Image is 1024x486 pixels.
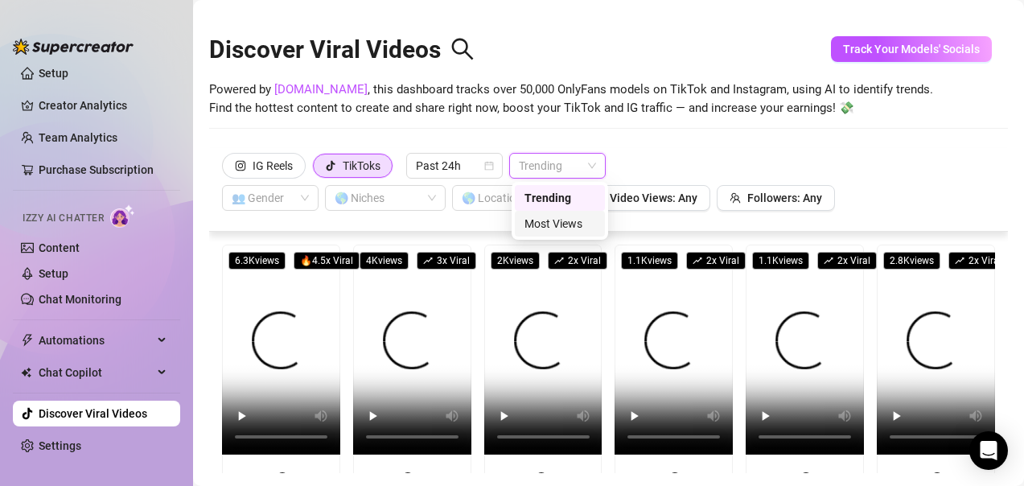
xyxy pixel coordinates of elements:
[39,241,80,254] a: Content
[21,334,34,347] span: thunderbolt
[13,39,134,55] img: logo-BBDzfeDw.svg
[39,157,167,183] a: Purchase Subscription
[554,256,564,266] span: rise
[423,256,433,266] span: rise
[274,82,368,97] a: [DOMAIN_NAME]
[890,472,901,484] span: heart
[969,431,1008,470] div: Open Intercom Messenger
[955,256,964,266] span: rise
[843,43,980,56] span: Track Your Models' Socials
[536,472,547,484] span: message
[39,439,81,452] a: Settings
[277,472,288,484] span: message
[524,189,595,207] div: Trending
[416,154,493,178] span: Past 24h
[669,472,681,484] span: message
[39,67,68,80] a: Setup
[730,192,741,204] span: team
[39,360,153,385] span: Chat Copilot
[325,160,336,171] span: tik-tok
[569,472,580,484] span: share-alt
[548,252,607,270] span: 2 x Viral
[402,472,413,484] span: message
[831,472,842,484] span: share-alt
[817,252,877,270] span: 2 x Viral
[759,472,770,484] span: heart
[360,252,409,270] span: 4K views
[209,80,933,118] span: Powered by , this dashboard tracks over 50,000 OnlyFans models on TikTok and Instagram, using AI ...
[39,293,121,306] a: Chat Monitoring
[434,472,446,484] span: share-alt
[610,192,697,204] span: Video Views: Any
[800,472,812,484] span: message
[110,204,135,228] img: AI Chatter
[417,252,476,270] span: 3 x Viral
[831,36,992,62] button: Track Your Models' Socials
[209,35,475,65] h2: Discover Viral Videos
[824,256,833,266] span: rise
[627,472,639,484] span: heart
[235,160,246,171] span: instagram
[307,472,319,484] span: share-alt
[931,472,943,484] span: message
[693,256,702,266] span: rise
[450,37,475,61] span: search
[294,252,360,270] span: 🔥 4.5 x Viral
[519,154,596,178] span: Trending
[364,472,375,484] span: heart
[579,185,710,211] button: Video Views: Any
[948,252,1008,270] span: 2 x Viral
[253,154,293,178] div: IG Reels
[686,252,746,270] span: 2 x Viral
[515,185,605,211] div: Trending
[343,154,380,178] div: TikToks
[962,472,973,484] span: share-alt
[752,252,809,270] span: 1.1K views
[484,161,494,171] span: calendar
[515,211,605,237] div: Most Views
[39,327,153,353] span: Automations
[39,93,167,118] a: Creator Analytics
[491,252,540,270] span: 2K views
[39,407,147,420] a: Discover Viral Videos
[717,185,835,211] button: Followers: Any
[883,252,940,270] span: 2.8K views
[228,252,286,270] span: 6.3K views
[621,252,678,270] span: 1.1K views
[39,131,117,144] a: Team Analytics
[235,472,246,484] span: heart
[39,267,68,280] a: Setup
[23,211,104,226] span: Izzy AI Chatter
[21,367,31,378] img: Chat Copilot
[701,472,712,484] span: share-alt
[747,192,822,204] span: Followers: Any
[497,472,508,484] span: heart
[524,215,595,233] div: Most Views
